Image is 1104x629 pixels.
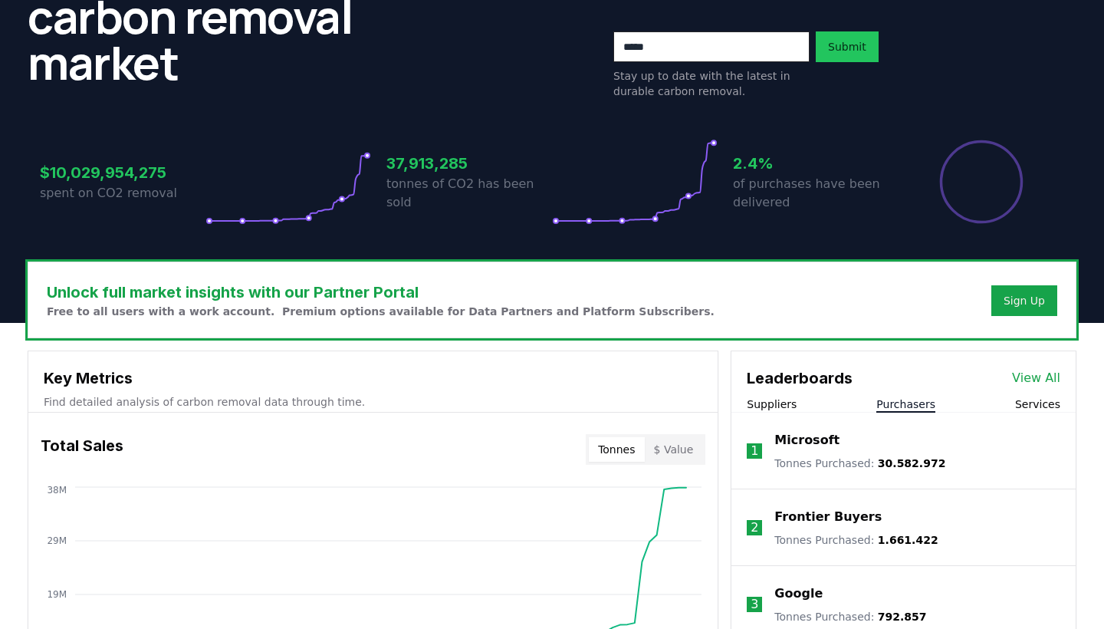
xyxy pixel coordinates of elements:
[751,595,758,614] p: 3
[774,508,882,526] a: Frontier Buyers
[44,367,702,390] h3: Key Metrics
[774,585,823,603] a: Google
[40,161,205,184] h3: $10,029,954,275
[774,532,938,548] p: Tonnes Purchased :
[751,442,758,460] p: 1
[47,304,715,319] p: Free to all users with a work account. Premium options available for Data Partners and Platform S...
[47,485,67,496] tspan: 38M
[878,457,946,469] span: 30.582.972
[386,175,552,212] p: tonnes of CO2 has been sold
[774,431,839,450] a: Microsoft
[589,437,644,462] button: Tonnes
[47,281,715,304] h3: Unlock full market insights with our Partner Portal
[774,456,945,471] p: Tonnes Purchased :
[751,519,758,537] p: 2
[878,534,938,546] span: 1.661.422
[41,434,123,465] h3: Total Sales
[747,367,853,390] h3: Leaderboards
[774,609,926,624] p: Tonnes Purchased :
[733,152,899,175] h3: 2.4%
[645,437,703,462] button: $ Value
[44,394,702,410] p: Find detailed analysis of carbon removal data through time.
[386,152,552,175] h3: 37,913,285
[816,31,879,62] button: Submit
[938,139,1024,225] div: Percentage of sales delivered
[747,397,797,412] button: Suppliers
[1015,397,1060,412] button: Services
[1004,293,1045,308] a: Sign Up
[613,68,810,99] p: Stay up to date with the latest in durable carbon removal.
[878,611,927,623] span: 792.857
[876,397,935,412] button: Purchasers
[733,175,899,212] p: of purchases have been delivered
[40,184,205,203] p: spent on CO2 removal
[1012,369,1060,387] a: View All
[991,285,1057,316] button: Sign Up
[47,589,67,600] tspan: 19M
[47,535,67,546] tspan: 29M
